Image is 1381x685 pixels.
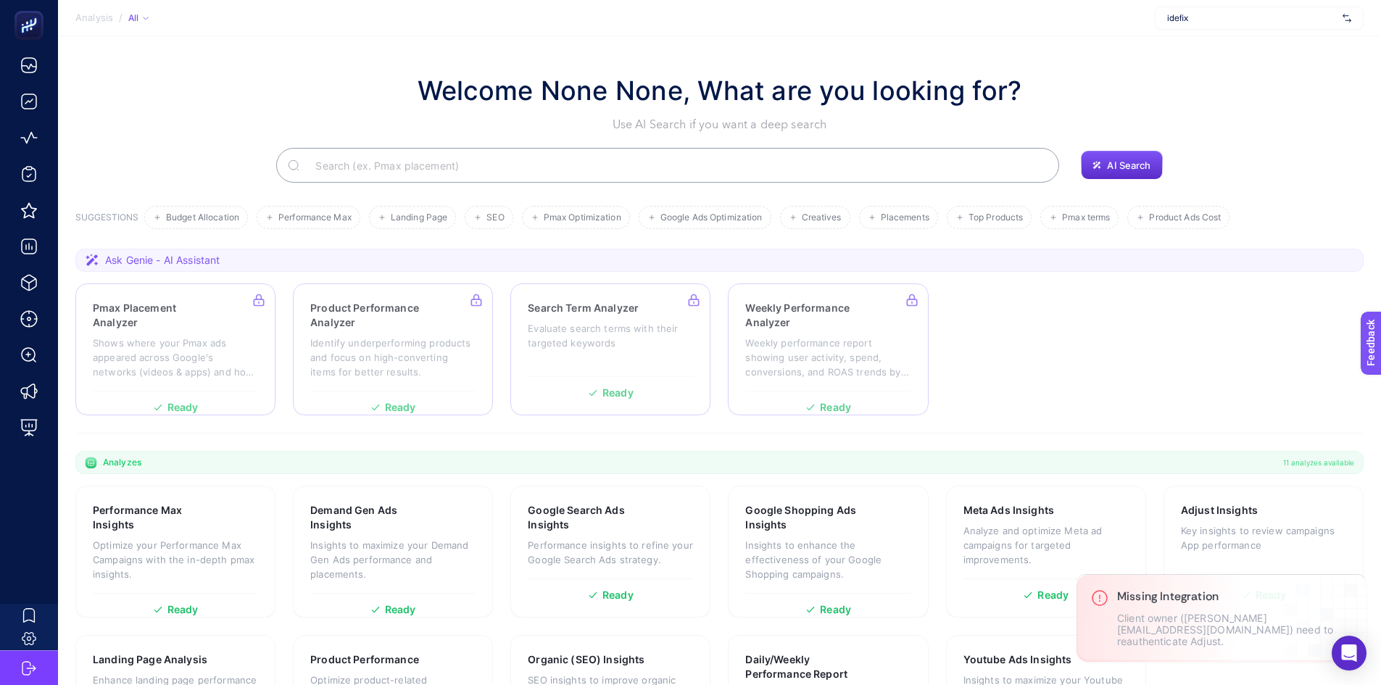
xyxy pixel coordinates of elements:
[9,4,55,16] span: Feedback
[745,503,867,532] h3: Google Shopping Ads Insights
[802,212,842,223] span: Creatives
[486,212,504,223] span: SEO
[293,283,493,415] a: Product Performance AnalyzerIdentify underperforming products and focus on high-converting items ...
[1117,589,1352,604] h3: Missing Integration
[310,538,476,581] p: Insights to maximize your Demand Gen Ads performance and placements.
[1181,523,1346,552] p: Key insights to review campaigns App performance
[75,486,275,618] a: Performance Max InsightsOptimize your Performance Max Campaigns with the in-depth pmax insights.R...
[544,212,621,223] span: Pmax Optimization
[1332,636,1367,671] div: Open Intercom Messenger
[969,212,1023,223] span: Top Products
[602,590,634,600] span: Ready
[75,12,113,24] span: Analysis
[418,71,1022,110] h1: Welcome None None, What are you looking for?
[166,212,239,223] span: Budget Allocation
[1283,457,1354,468] span: 11 analyzes available
[963,503,1054,518] h3: Meta Ads Insights
[820,605,851,615] span: Ready
[103,457,141,468] span: Analyzes
[167,605,199,615] span: Ready
[881,212,929,223] span: Placements
[660,212,763,223] span: Google Ads Optimization
[528,538,693,567] p: Performance insights to refine your Google Search Ads strategy.
[1149,212,1221,223] span: Product Ads Cost
[1081,151,1162,180] button: AI Search
[946,486,1146,618] a: Meta Ads InsightsAnalyze and optimize Meta ad campaigns for targeted improvements.Ready
[510,486,710,618] a: Google Search Ads InsightsPerformance insights to refine your Google Search Ads strategy.Ready
[1062,212,1110,223] span: Pmax terms
[119,12,123,23] span: /
[391,212,447,223] span: Landing Page
[93,538,258,581] p: Optimize your Performance Max Campaigns with the in-depth pmax insights.
[1107,159,1150,171] span: AI Search
[1167,12,1337,24] span: idefix
[1343,11,1351,25] img: svg%3e
[385,605,416,615] span: Ready
[304,145,1048,186] input: Search
[128,12,149,24] div: All
[418,116,1022,133] p: Use AI Search if you want a deep search
[963,523,1129,567] p: Analyze and optimize Meta ad campaigns for targeted improvements.
[310,652,419,667] h3: Product Performance
[1164,486,1364,618] a: Adjust InsightsKey insights to review campaigns App performanceReady
[745,652,868,681] h3: Daily/Weekly Performance Report
[293,486,493,618] a: Demand Gen Ads InsightsInsights to maximize your Demand Gen Ads performance and placements.Ready
[963,652,1072,667] h3: Youtube Ads Insights
[728,486,928,618] a: Google Shopping Ads InsightsInsights to enhance the effectiveness of your Google Shopping campaig...
[510,283,710,415] a: Search Term AnalyzerEvaluate search terms with their targeted keywordsReady
[528,503,648,532] h3: Google Search Ads Insights
[1181,503,1258,518] h3: Adjust Insights
[528,652,644,667] h3: Organic (SEO) Insights
[93,503,213,532] h3: Performance Max Insights
[745,538,911,581] p: Insights to enhance the effectiveness of your Google Shopping campaigns.
[310,503,430,532] h3: Demand Gen Ads Insights
[1117,613,1352,647] p: Client owner ([PERSON_NAME][EMAIL_ADDRESS][DOMAIN_NAME]) need to reauthenticate Adjust.
[1037,590,1069,600] span: Ready
[75,283,275,415] a: Pmax Placement AnalyzerShows where your Pmax ads appeared across Google's networks (videos & apps...
[93,652,207,667] h3: Landing Page Analysis
[728,283,928,415] a: Weekly Performance AnalyzerWeekly performance report showing user activity, spend, conversions, a...
[105,253,220,267] span: Ask Genie - AI Assistant
[75,212,138,229] h3: SUGGESTIONS
[278,212,352,223] span: Performance Max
